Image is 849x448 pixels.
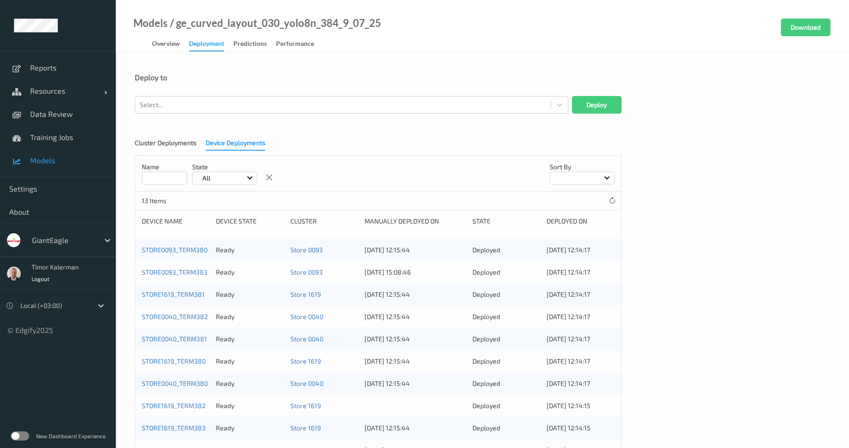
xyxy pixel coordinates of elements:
div: Ready [216,401,283,410]
span: [DATE] 12:15:44 [365,313,410,320]
div: Ready [216,312,283,321]
div: Ready [216,423,283,433]
a: STORE0093_TERM383 [142,268,208,276]
span: [DATE] 12:14:17 [547,335,590,343]
a: STORE1619_TERM382 [142,402,206,410]
div: Ready [216,245,283,255]
a: STORE0040_TERM381 [142,335,207,343]
a: STORE0093_TERM380 [142,246,208,254]
p: Name [142,162,187,172]
button: Deploy [572,96,622,114]
div: Device Deployments [206,138,265,151]
div: State [472,217,540,226]
a: Cluster Deployments [135,139,206,147]
div: Deployed [472,312,540,321]
span: [DATE] 12:15:44 [365,246,410,254]
a: Store 0093 [290,268,323,276]
a: Store 1619 [290,290,321,298]
div: Device state [216,217,283,226]
span: [DATE] 12:14:17 [547,357,590,365]
div: Cluster [290,217,358,226]
div: Deployed [472,423,540,433]
div: Device Name [142,217,209,226]
div: Cluster Deployments [135,138,196,150]
div: Deployed [472,357,540,366]
div: Deployed [472,401,540,410]
div: Deployed [472,245,540,255]
div: Deployed [472,268,540,277]
a: Overview [152,38,189,51]
a: STORE1619_TERM381 [142,290,205,298]
a: STORE1619_TERM380 [142,357,206,365]
a: Predictions [233,38,276,51]
div: Deployed on [547,217,614,226]
div: Performance [276,39,314,51]
a: Device Deployments [206,139,275,147]
span: [DATE] 12:15:44 [365,379,410,387]
span: [DATE] 12:15:44 [365,357,410,365]
span: [DATE] 12:14:17 [547,290,590,298]
a: Store 0093 [290,246,323,254]
div: Deployed [472,334,540,344]
span: [DATE] 12:14:17 [547,313,590,320]
p: Sort by [550,162,615,172]
a: Store 1619 [290,402,321,410]
span: [DATE] 12:15:44 [365,335,410,343]
span: [DATE] 12:15:44 [365,290,410,298]
div: Ready [216,357,283,366]
span: [DATE] 12:15:44 [365,424,410,432]
a: STORE1619_TERM383 [142,424,206,432]
span: [DATE] 12:14:17 [547,246,590,254]
a: Store 0040 [290,335,323,343]
a: Models [133,19,168,28]
a: Deployment [189,38,233,51]
p: All [199,173,214,183]
button: Download [781,19,830,36]
a: Store 1619 [290,357,321,365]
div: Ready [216,268,283,277]
span: [DATE] 12:14:15 [547,424,591,432]
span: [DATE] 12:14:17 [547,268,590,276]
a: STORE0040_TERM382 [142,313,208,320]
span: [DATE] 12:14:15 [547,402,591,410]
div: Manually deployed on [365,217,466,226]
a: Store 0040 [290,379,323,387]
a: STORE0040_TERM380 [142,379,208,387]
p: State [192,162,257,172]
div: Deployment [189,39,224,51]
a: Store 1619 [290,424,321,432]
div: Deployed [472,379,540,388]
a: Performance [276,38,323,51]
div: Predictions [233,39,267,51]
div: Deploy to [135,73,830,82]
span: [DATE] 15:08:46 [365,268,411,276]
div: Overview [152,39,180,51]
div: Ready [216,290,283,299]
div: Deployed [472,290,540,299]
p: 13 Items [142,196,211,205]
div: / ge_curved_layout_030_yolo8n_384_9_07_25 [168,19,381,28]
span: [DATE] 12:14:17 [547,379,590,387]
div: Ready [216,379,283,388]
a: Store 0040 [290,313,323,320]
div: Ready [216,334,283,344]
